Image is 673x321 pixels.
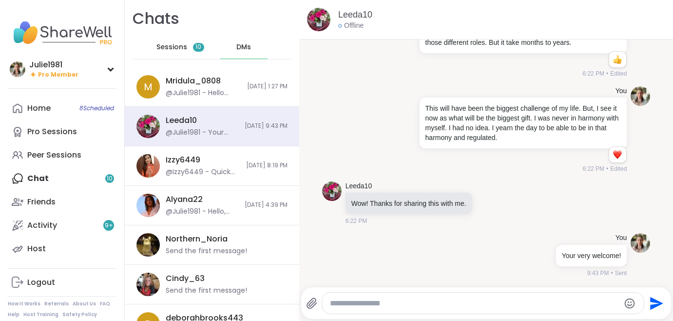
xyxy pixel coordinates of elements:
[10,61,25,77] img: Julie1981
[631,86,650,106] img: https://sharewell-space-live.sfo3.digitaloceanspaces.com/user-generated/281b872e-73bb-4653-b913-d...
[610,69,627,78] span: Edited
[610,164,627,173] span: Edited
[615,269,627,278] span: Sent
[338,21,364,31] div: Offline
[27,197,56,207] div: Friends
[136,115,160,138] img: https://sharewell-space-live.sfo3.digitaloceanspaces.com/user-generated/babe0445-ccc0-4241-9884-0...
[166,286,247,296] div: Send the first message!
[136,194,160,217] img: https://sharewell-space-live.sfo3.digitaloceanspaces.com/user-generated/06e4d8d4-eeb9-49c7-9b20-c...
[615,86,627,96] h4: You
[245,122,288,130] span: [DATE] 9:43 PM
[8,97,116,120] a: Home8Scheduled
[346,217,367,225] span: 6:22 PM
[611,269,613,278] span: •
[425,103,621,142] p: This will have been the biggest challenge of my life. But, I see it now as what will be the bigge...
[582,69,604,78] span: 6:22 PM
[133,8,179,30] h1: Chats
[8,120,116,143] a: Pro Sessions
[8,190,116,214] a: Friends
[79,104,114,112] span: 8 Scheduled
[166,167,240,177] div: @Izzy6449 - Quick access
[246,161,288,170] span: [DATE] 8:19 PM
[166,76,221,86] div: Mridula_0808
[346,181,372,191] a: Leeda10
[23,311,58,318] a: Host Training
[166,273,205,284] div: Cindy_63
[644,292,666,314] button: Send
[8,301,40,307] a: How It Works
[582,164,604,173] span: 6:22 PM
[166,207,239,217] div: @Julie1981 - Hello, yes ma’am.
[27,243,46,254] div: Host
[8,214,116,237] a: Activity9+
[136,273,160,296] img: https://sharewell-space-live.sfo3.digitaloceanspaces.com/user-generated/2112777c-e313-405c-8eb4-0...
[609,52,626,67] div: Reaction list
[166,128,239,138] div: @Julie1981 - Your very welcome!
[166,88,241,98] div: @Julie1981 - Hello [PERSON_NAME], it was great seeing you in the group [DATE]! You are in the rig...
[27,103,51,114] div: Home
[27,220,57,231] div: Activity
[606,164,608,173] span: •
[29,60,78,70] div: Julie1981
[44,301,69,307] a: Referrals
[8,237,116,261] a: Host
[606,69,608,78] span: •
[38,71,78,79] span: Pro Member
[587,269,609,278] span: 9:43 PM
[245,201,288,209] span: [DATE] 4:39 PM
[62,311,97,318] a: Safety Policy
[136,154,160,178] img: https://sharewell-space-live.sfo3.digitaloceanspaces.com/user-generated/beac06d6-ae44-42f7-93ae-b...
[624,298,635,309] button: Emoji picker
[166,194,203,205] div: Alyana22
[351,199,466,208] p: Wow! Thanks for sharing this with me.
[27,277,55,288] div: Logout
[330,299,620,308] textarea: Type your message
[166,246,247,256] div: Send the first message!
[166,234,228,244] div: Northern_Noria
[73,301,96,307] a: About Us
[166,155,200,165] div: Izzy6449
[195,43,201,51] span: 10
[144,80,153,94] span: M
[562,251,621,261] p: Your very welcome!
[609,147,626,162] div: Reaction list
[156,42,187,52] span: Sessions
[136,233,160,257] img: https://sharewell-space-live.sfo3.digitaloceanspaces.com/user-generated/06cb1520-1e1e-4063-87fe-2...
[247,82,288,91] span: [DATE] 1:27 PM
[307,8,330,31] img: https://sharewell-space-live.sfo3.digitaloceanspaces.com/user-generated/babe0445-ccc0-4241-9884-0...
[8,311,19,318] a: Help
[612,151,622,159] button: Reactions: love
[100,301,110,307] a: FAQ
[27,126,77,137] div: Pro Sessions
[338,9,372,21] a: Leeda10
[322,181,342,201] img: https://sharewell-space-live.sfo3.digitaloceanspaces.com/user-generated/babe0445-ccc0-4241-9884-0...
[631,233,650,253] img: https://sharewell-space-live.sfo3.digitaloceanspaces.com/user-generated/281b872e-73bb-4653-b913-d...
[8,16,116,50] img: ShareWell Nav Logo
[615,233,627,243] h4: You
[612,56,622,63] button: Reactions: like
[236,42,251,52] span: DMs
[8,143,116,167] a: Peer Sessions
[27,150,81,160] div: Peer Sessions
[105,221,113,230] span: 9 +
[166,115,197,126] div: Leeda10
[8,271,116,294] a: Logout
